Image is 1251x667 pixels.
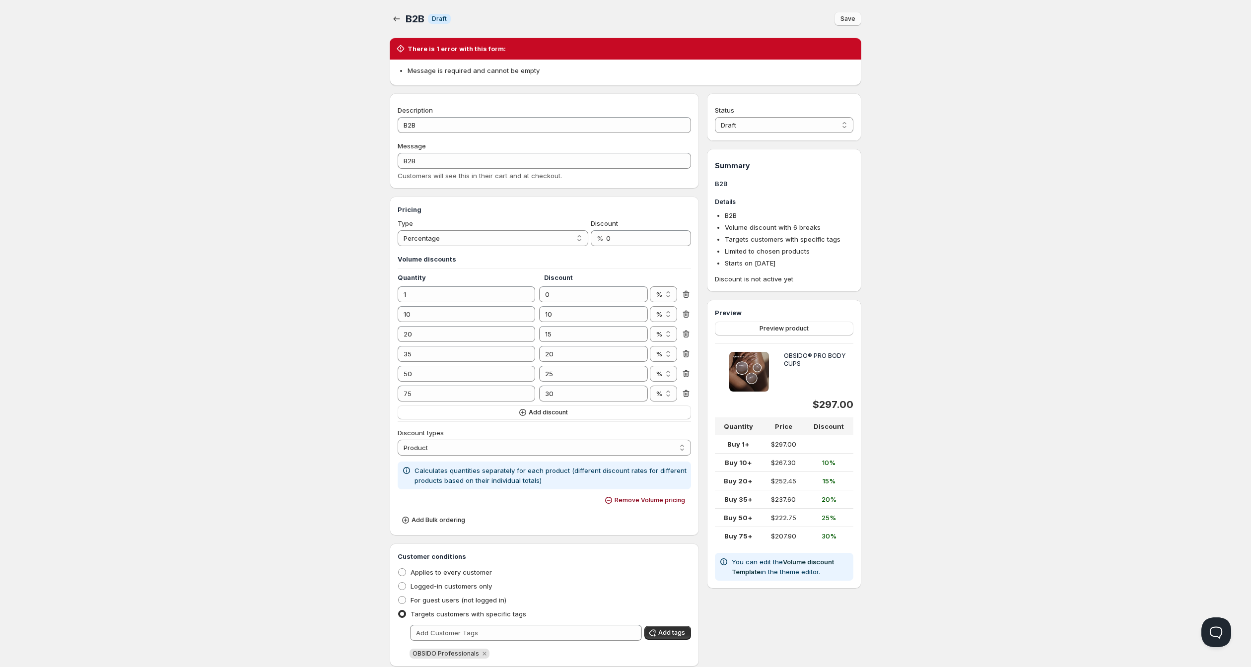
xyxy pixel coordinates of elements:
td: Buy 1+ [715,435,763,454]
span: Discount [591,219,618,227]
p: Calculates quantities separately for each product (different discount rates for different product... [415,466,687,485]
span: B2B [406,13,424,25]
td: Buy 35+ [715,490,763,509]
td: Buy 20+ [715,472,763,490]
div: $297.00 [715,400,853,409]
p: You can edit the in the theme editor. [732,557,849,577]
button: Remove Volume pricing [601,493,691,507]
span: Targets customers with specific tags [725,235,840,243]
span: Status [715,106,734,114]
span: Starts on [DATE] [725,259,775,267]
li: Message is required and cannot be empty [408,66,853,75]
span: OBSIDO Professionals [413,650,479,657]
th: Price [762,417,804,435]
span: Add tags [658,629,685,637]
td: $237.60 [762,490,804,509]
span: Message [398,142,426,150]
td: Buy 50+ [715,509,763,527]
span: Preview product [760,325,809,333]
iframe: Help Scout Beacon - Open [1201,617,1231,647]
td: $267.30 [762,454,804,472]
th: Discount [805,417,853,435]
span: Remove Volume pricing [615,496,685,504]
button: Preview product [715,322,853,335]
td: 10% [805,454,853,472]
span: Applies to every customer [411,568,492,576]
h4: Discount [544,272,651,282]
span: B2B [725,211,737,219]
span: Limited to chosen products [725,247,810,255]
span: Targets customers with specific tags [411,610,526,618]
button: Add tags [644,626,691,640]
span: Add Bulk ordering [412,516,465,524]
span: Add discount [529,408,568,416]
td: 30% [805,527,853,545]
h3: B2B [715,179,853,189]
td: 15% [805,472,853,490]
span: For guest users (not logged in) [411,596,506,604]
span: Discount types [398,429,444,437]
h3: Details [715,197,853,206]
h5: OBSIDO® PRO BODY CUPS [784,352,853,392]
span: Volume discount with 6 breaks [725,223,821,231]
img: OBSIDO® PRO BODY CUPS [729,352,769,392]
td: Buy 10+ [715,454,763,472]
span: Logged-in customers only [411,582,492,590]
h1: Summary [715,161,853,171]
span: Discount is not active yet [715,274,853,284]
td: $207.90 [762,527,804,545]
button: Add discount [398,405,691,419]
input: Private internal description [398,117,691,133]
button: Save [834,12,861,26]
input: Add Customer Tags [410,625,642,641]
span: Save [840,15,855,23]
a: Volume discount Template [732,558,834,576]
td: Buy 75+ [715,527,763,545]
h3: Pricing [398,204,691,214]
h2: There is 1 error with this form: [408,44,506,54]
h3: Volume discounts [398,254,691,264]
span: Type [398,219,413,227]
td: 25% [805,509,853,527]
span: % [597,234,603,242]
td: $252.45 [762,472,804,490]
h4: Quantity [398,272,544,282]
td: $297.00 [762,435,804,454]
h3: Customer conditions [398,551,691,561]
th: Quantity [715,417,763,435]
span: Draft [432,15,447,23]
td: $222.75 [762,509,804,527]
span: Customers will see this in their cart and at checkout. [398,172,562,180]
td: 20% [805,490,853,509]
button: Remove OBSIDO Professionals [480,649,489,658]
h3: Preview [715,308,853,318]
button: Add Bulk ordering [398,513,471,527]
span: Description [398,106,433,114]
